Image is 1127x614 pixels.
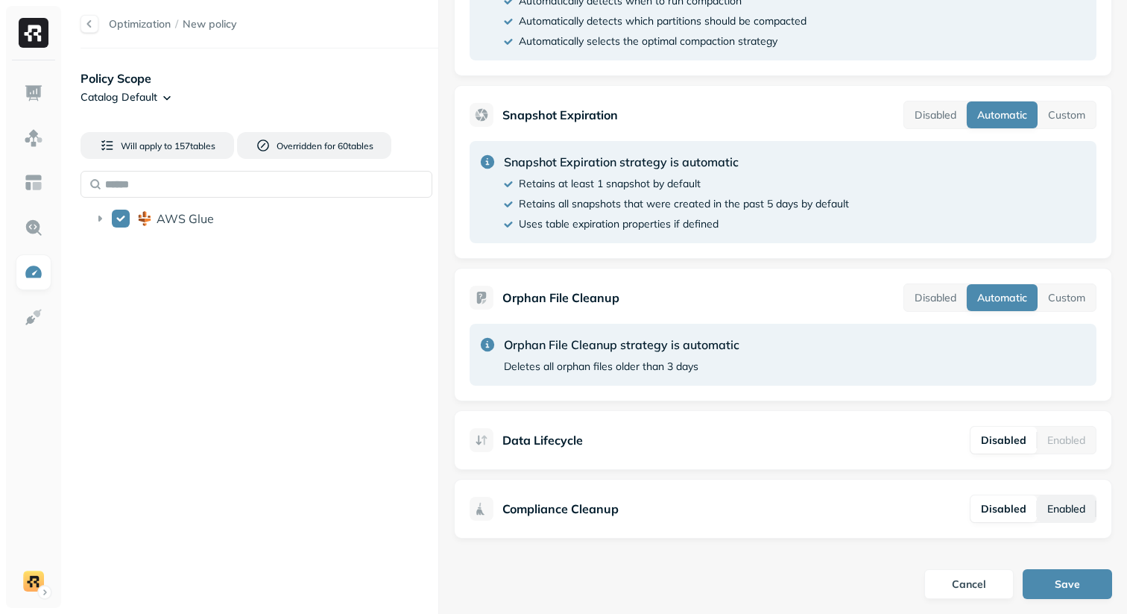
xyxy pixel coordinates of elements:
[1038,101,1096,128] button: Custom
[172,140,215,151] span: 157 table s
[80,132,234,159] button: Will apply to 157tables
[80,69,438,87] p: Policy Scope
[502,500,619,518] p: Compliance Cleanup
[183,17,237,31] span: New policy
[121,140,172,151] span: Will apply to
[23,571,44,592] img: demo
[1023,569,1112,599] button: Save
[112,210,130,228] button: AWS Glue
[19,18,48,48] img: Ryft
[1037,495,1096,522] button: Enabled
[24,173,43,192] img: Asset Explorer
[277,140,335,151] span: Overridden for
[86,207,432,231] div: AWS GlueAWS Glue
[504,360,698,374] p: Deletes all orphan files older than 3 days
[904,101,967,128] button: Disabled
[1038,284,1096,311] button: Custom
[157,211,214,226] p: AWS Glue
[24,218,43,237] img: Query Explorer
[109,17,171,31] a: Optimization
[24,263,43,282] img: Optimization
[109,17,237,31] nav: breadcrumb
[504,153,849,171] p: Snapshot Expiration strategy is automatic
[502,431,583,449] p: Data Lifecycle
[519,217,719,231] p: Uses table expiration properties if defined
[24,84,43,103] img: Dashboard
[967,101,1038,128] button: Automatic
[519,177,701,191] p: Retains at least 1 snapshot by default
[80,90,157,104] p: Catalog Default
[502,106,618,124] p: Snapshot Expiration
[970,427,1037,454] button: Disabled
[924,569,1014,599] button: Cancel
[24,128,43,148] img: Assets
[502,289,619,307] p: Orphan File Cleanup
[237,132,391,159] button: Overridden for 60tables
[519,197,849,211] p: Retains all snapshots that were created in the past 5 days by default
[967,284,1038,311] button: Automatic
[904,284,967,311] button: Disabled
[970,495,1037,522] button: Disabled
[519,34,777,48] p: Automatically selects the optimal compaction strategy
[504,336,739,354] p: Orphan File Cleanup strategy is automatic
[335,140,373,151] span: 60 table s
[24,307,43,327] img: Integrations
[519,14,806,28] p: Automatically detects which partitions should be compacted
[175,17,178,31] p: /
